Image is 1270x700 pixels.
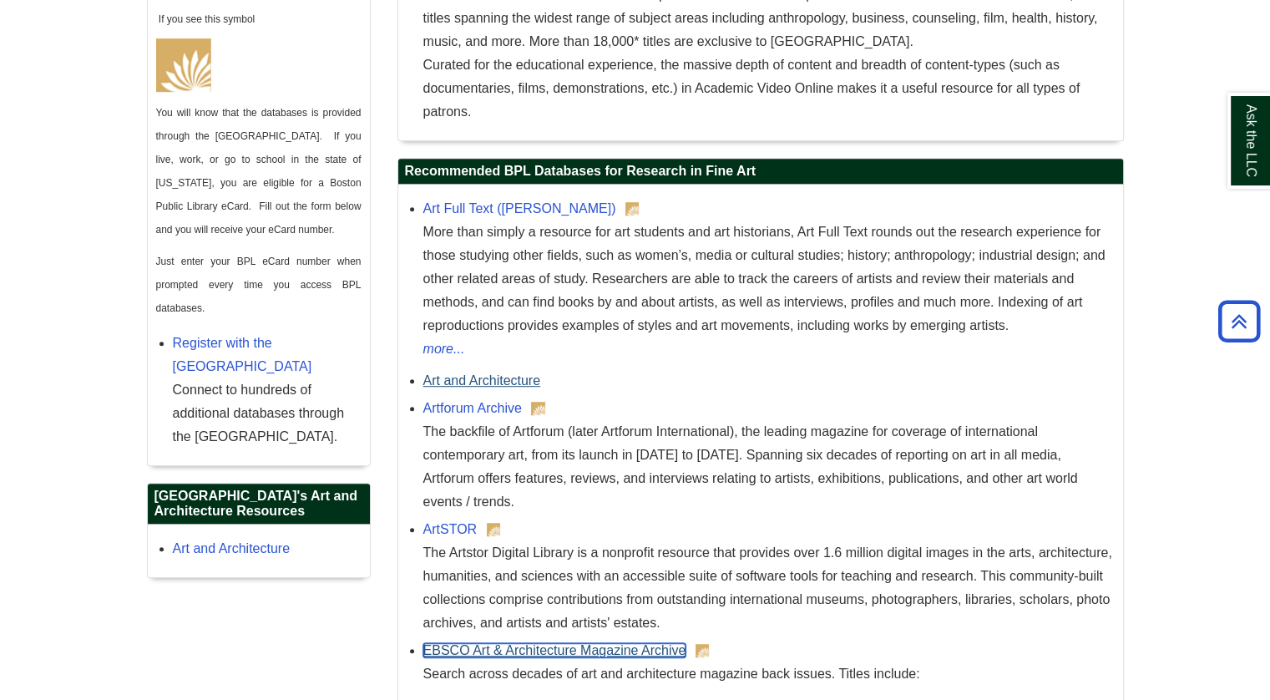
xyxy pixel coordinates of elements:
[148,484,370,525] h2: [GEOGRAPHIC_DATA]'s Art and Architecture Resources
[156,38,211,92] img: Boston Public Library Logo
[487,523,501,536] img: Boston Public Library
[156,256,362,314] span: Just enter your BPL eCard number when prompted every time you access BPL databases.
[156,107,362,236] span: You will know that the databases is provided through the [GEOGRAPHIC_DATA]. If you live, work, or...
[423,401,522,415] a: Artforum Archive
[398,159,1123,185] h2: Recommended BPL Databases for Research in Fine Art
[423,541,1115,635] div: The Artstor Digital Library is a nonprofit resource that provides over 1.6 million digital images...
[696,644,710,657] img: Boston Public Library
[423,522,478,536] a: ArtSTOR
[173,336,312,373] a: Register with the [GEOGRAPHIC_DATA]
[531,402,545,415] img: Boston Public Library
[423,201,616,216] a: Art Full Text ([PERSON_NAME])
[423,373,541,388] a: Art and Architecture
[423,221,1115,337] div: More than simply a resource for art students and art historians, Art Full Text rounds out the res...
[423,337,1115,361] a: more...
[423,643,686,657] a: EBSCO Art & Architecture Magazine Archive
[423,420,1115,514] div: The backfile of Artforum (later Artforum International), the leading magazine for coverage of int...
[156,13,256,25] span: If you see this symbol
[1212,310,1266,332] a: Back to Top
[173,541,291,555] a: Art and Architecture
[173,378,362,449] div: Connect to hundreds of additional databases through the [GEOGRAPHIC_DATA].
[625,202,640,216] img: Boston Public Library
